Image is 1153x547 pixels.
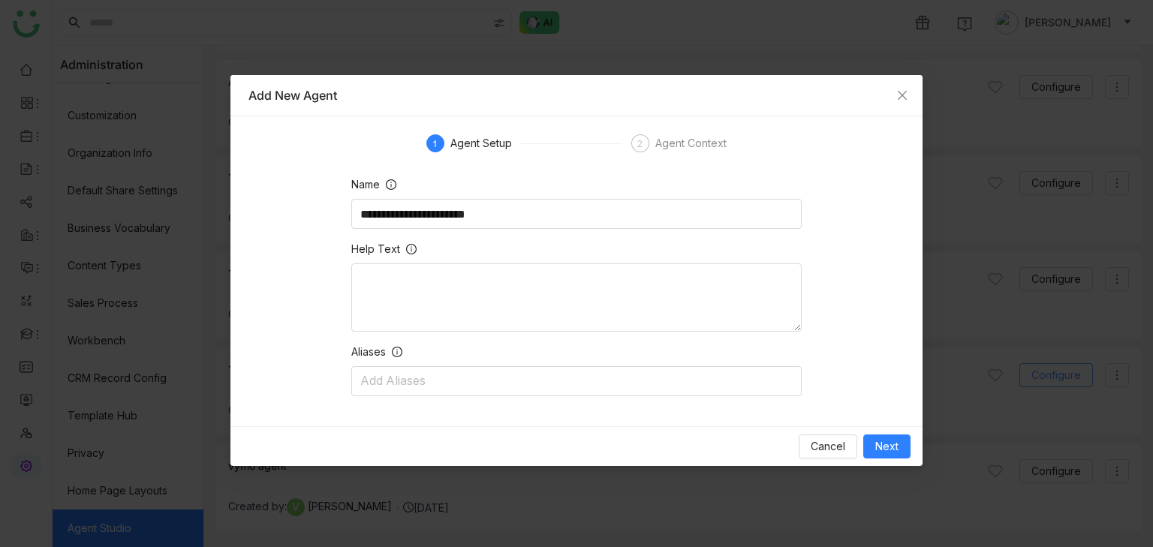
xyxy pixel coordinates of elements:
div: Add New Agent [248,87,905,104]
span: Next [875,438,899,455]
label: Help Text [351,241,417,257]
div: Agent Context [655,134,727,152]
button: Next [863,434,911,458]
label: Aliases [351,344,402,360]
div: Agent Setup [450,134,521,152]
label: Name [351,176,396,193]
span: 2 [638,138,643,149]
span: Cancel [811,438,845,455]
button: Cancel [799,434,857,458]
span: 1 [433,138,438,149]
button: Close [882,75,923,116]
